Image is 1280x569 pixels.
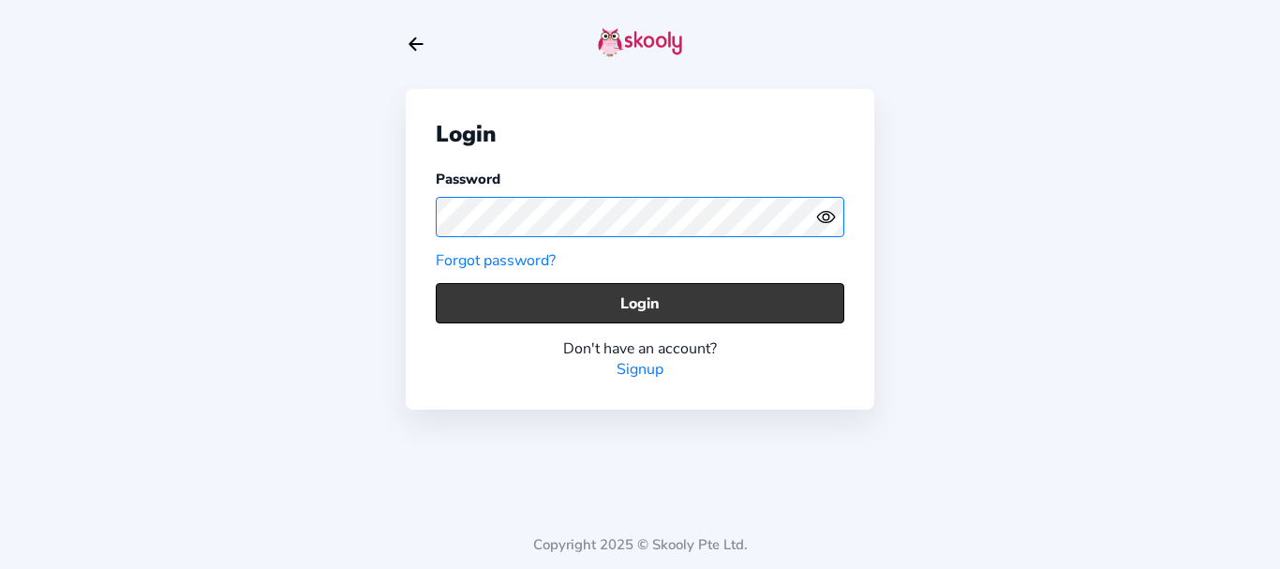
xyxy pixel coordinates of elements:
[436,283,844,323] button: Login
[598,27,682,57] img: skooly-logo.png
[436,119,844,149] div: Login
[816,207,836,227] ion-icon: eye outline
[436,170,500,188] label: Password
[617,359,663,380] a: Signup
[436,338,844,359] div: Don't have an account?
[406,34,426,54] button: arrow back outline
[436,250,556,271] a: Forgot password?
[816,207,844,227] button: eye outlineeye off outline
